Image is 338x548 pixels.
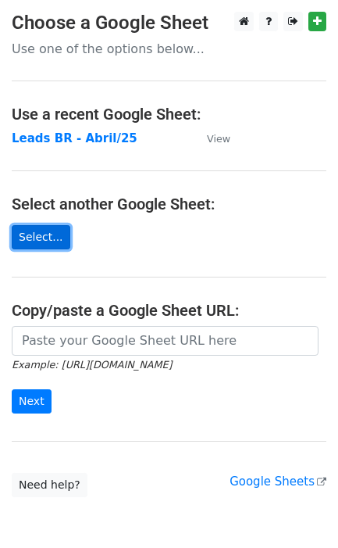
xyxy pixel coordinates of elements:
input: Paste your Google Sheet URL here [12,326,318,356]
a: Leads BR - Abril/25 [12,131,137,145]
div: Widget de chat [260,473,338,548]
h4: Select another Google Sheet: [12,195,326,213]
small: View [207,133,230,145]
a: Select... [12,225,70,249]
iframe: Chat Widget [260,473,338,548]
a: Need help? [12,473,87,497]
h3: Choose a Google Sheet [12,12,326,34]
p: Use one of the options below... [12,41,326,57]
h4: Use a recent Google Sheet: [12,105,326,124]
a: Google Sheets [229,475,326,489]
h4: Copy/paste a Google Sheet URL: [12,301,326,320]
a: View [191,131,230,145]
small: Example: [URL][DOMAIN_NAME] [12,359,172,371]
input: Next [12,389,52,414]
